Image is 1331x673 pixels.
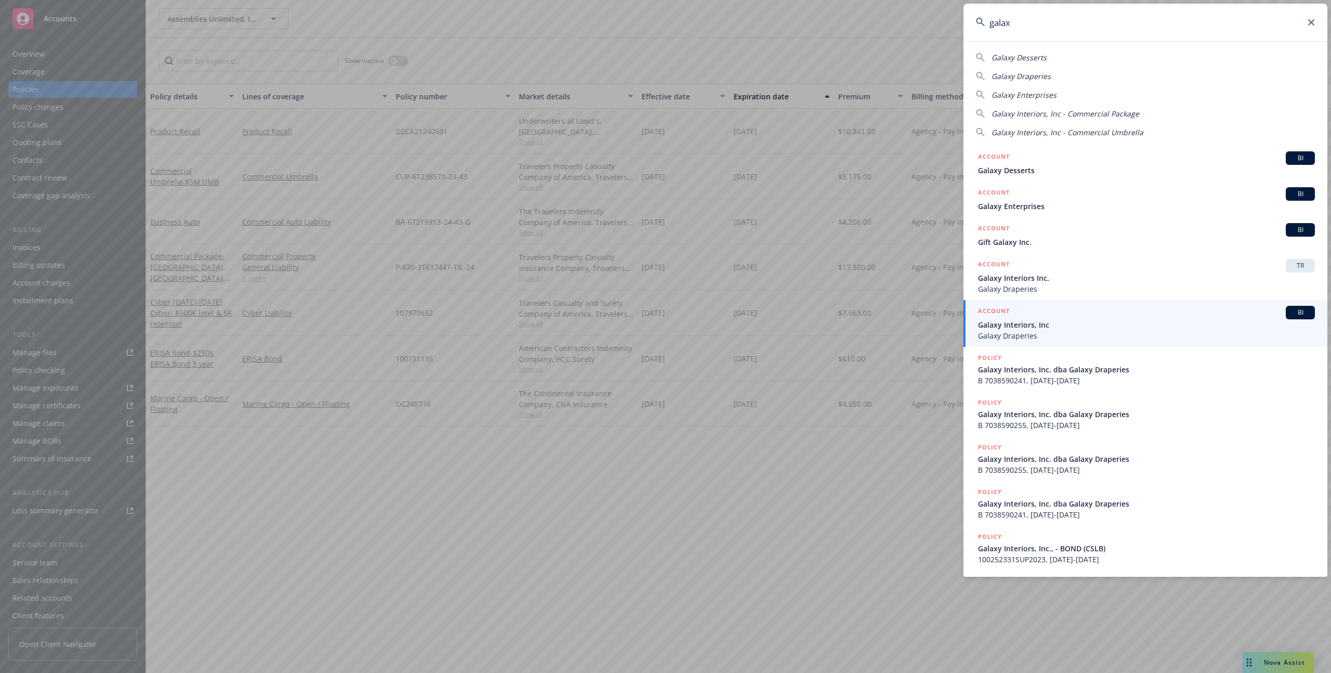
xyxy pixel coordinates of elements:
[978,364,1315,375] span: Galaxy Interiors, Inc. dba Galaxy Draperies
[963,436,1327,481] a: POLICYGalaxy Interiors, Inc. dba Galaxy DraperiesB 7038590255, [DATE]-[DATE]
[978,464,1315,475] span: B 7038590255, [DATE]-[DATE]
[1290,153,1311,163] span: BI
[1290,189,1311,199] span: BI
[978,165,1315,176] span: Galaxy Desserts
[991,90,1056,100] span: Galaxy Enterprises
[991,53,1047,62] span: Galaxy Desserts
[963,253,1327,300] a: ACCOUNTTRGalaxy Interiors Inc.Galaxy Draperies
[991,71,1051,81] span: Galaxy Draperies
[963,392,1327,436] a: POLICYGalaxy Interiors, Inc. dba Galaxy DraperiesB 7038590255, [DATE]-[DATE]
[978,201,1315,212] span: Galaxy Enterprises
[963,4,1327,41] input: Search...
[963,526,1327,571] a: POLICYGalaxy Interiors, Inc., - BOND (CSLB)100252331SUP2023, [DATE]-[DATE]
[963,347,1327,392] a: POLICYGalaxy Interiors, Inc. dba Galaxy DraperiesB 7038590241, [DATE]-[DATE]
[978,187,1010,200] h5: ACCOUNT
[978,409,1315,420] span: Galaxy Interiors, Inc. dba Galaxy Draperies
[978,498,1315,509] span: Galaxy Interiors, Inc. dba Galaxy Draperies
[963,481,1327,526] a: POLICYGalaxy Interiors, Inc. dba Galaxy DraperiesB 7038590241, [DATE]-[DATE]
[978,151,1010,164] h5: ACCOUNT
[978,543,1315,554] span: Galaxy Interiors, Inc., - BOND (CSLB)
[978,554,1315,565] span: 100252331SUP2023, [DATE]-[DATE]
[978,442,1002,452] h5: POLICY
[1290,308,1311,317] span: BI
[991,109,1139,119] span: Galaxy Interiors, Inc - Commercial Package
[963,146,1327,182] a: ACCOUNTBIGalaxy Desserts
[978,283,1315,294] span: Galaxy Draperies
[978,330,1315,341] span: Galaxy Draperies
[1290,261,1311,270] span: TR
[978,353,1002,363] h5: POLICY
[978,306,1010,318] h5: ACCOUNT
[978,420,1315,431] span: B 7038590255, [DATE]-[DATE]
[978,375,1315,386] span: B 7038590241, [DATE]-[DATE]
[978,223,1010,236] h5: ACCOUNT
[978,397,1002,408] h5: POLICY
[963,217,1327,253] a: ACCOUNTBIGift Galaxy Inc.
[978,487,1002,497] h5: POLICY
[978,319,1315,330] span: Galaxy Interiors, Inc
[978,509,1315,520] span: B 7038590241, [DATE]-[DATE]
[963,300,1327,347] a: ACCOUNTBIGalaxy Interiors, IncGalaxy Draperies
[978,532,1002,542] h5: POLICY
[978,273,1315,283] span: Galaxy Interiors Inc.
[978,454,1315,464] span: Galaxy Interiors, Inc. dba Galaxy Draperies
[991,127,1143,137] span: Galaxy Interiors, Inc - Commercial Umbrella
[1290,225,1311,235] span: BI
[978,237,1315,248] span: Gift Galaxy Inc.
[978,259,1010,271] h5: ACCOUNT
[963,182,1327,217] a: ACCOUNTBIGalaxy Enterprises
